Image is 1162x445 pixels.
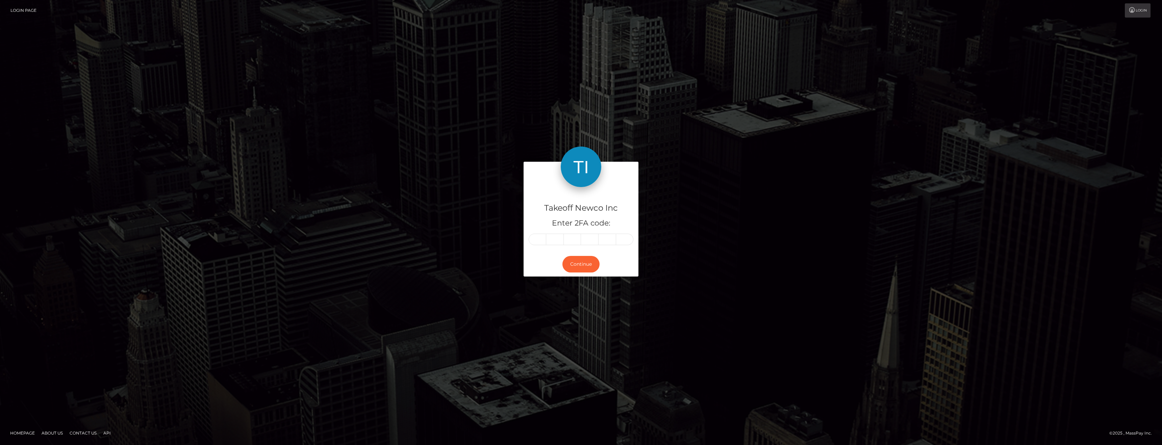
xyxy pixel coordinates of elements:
h4: Takeoff Newco Inc [529,202,633,214]
a: Login Page [10,3,36,18]
img: Takeoff Newco Inc [561,147,601,187]
div: © 2025 , MassPay Inc. [1109,429,1157,437]
a: API [101,428,113,438]
a: Login [1125,3,1151,18]
a: About Us [39,428,66,438]
a: Homepage [7,428,37,438]
button: Continue [562,256,600,272]
h5: Enter 2FA code: [529,218,633,229]
a: Contact Us [67,428,99,438]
